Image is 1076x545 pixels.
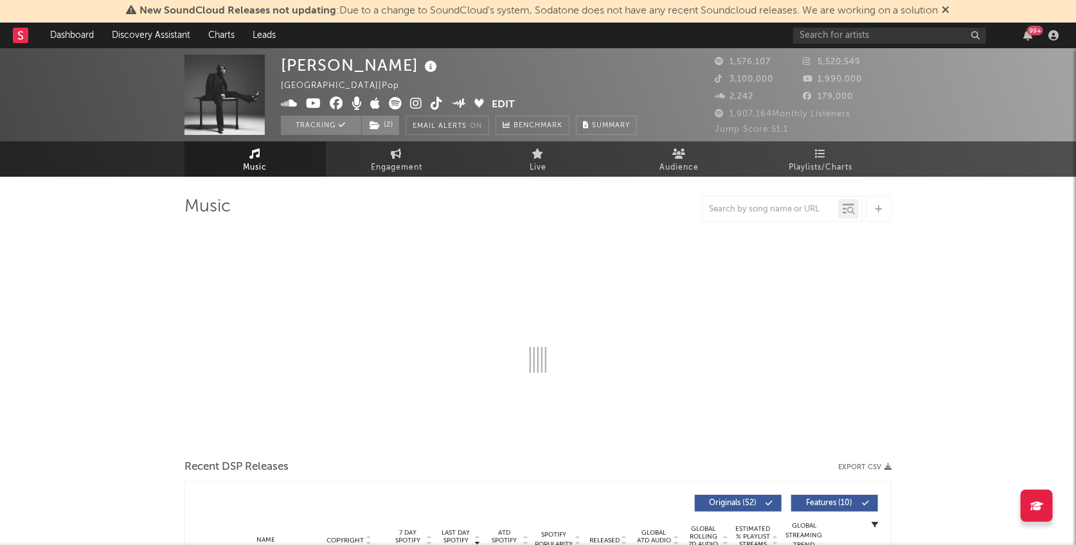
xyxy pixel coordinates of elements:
span: 3,100,000 [715,75,773,84]
a: Charts [199,22,244,48]
a: Discovery Assistant [103,22,199,48]
button: (2) [362,116,399,135]
a: Audience [609,141,750,177]
span: 1,990,000 [803,75,863,84]
span: Benchmark [514,118,562,134]
button: Export CSV [838,463,892,471]
span: Summary [592,122,630,129]
button: Tracking [281,116,361,135]
input: Search by song name or URL [703,204,838,215]
button: 99+ [1023,30,1032,40]
a: Benchmark [496,116,569,135]
a: Dashboard [41,22,103,48]
button: Originals(52) [695,495,782,512]
span: Released [589,537,620,544]
a: Engagement [326,141,467,177]
span: Originals ( 52 ) [703,499,762,507]
span: Copyright [327,537,364,544]
span: Recent DSP Releases [184,460,289,475]
span: 5,520,549 [803,58,861,66]
a: Leads [244,22,285,48]
button: Features(10) [791,495,878,512]
em: On [470,123,482,130]
div: Name [224,535,308,545]
span: 179,000 [803,93,854,101]
span: 2,242 [715,93,753,101]
div: 99 + [1027,26,1043,35]
span: Engagement [371,160,422,175]
span: Playlists/Charts [789,160,853,175]
span: New SoundCloud Releases not updating [140,6,337,16]
span: ( 2 ) [361,116,400,135]
span: 1,907,164 Monthly Listeners [715,110,850,118]
a: Playlists/Charts [750,141,892,177]
span: 1,576,107 [715,58,771,66]
span: Dismiss [942,6,950,16]
div: [PERSON_NAME] [281,55,440,76]
a: Music [184,141,326,177]
span: Features ( 10 ) [800,499,859,507]
button: Email AlertsOn [406,116,489,135]
span: Audience [660,160,699,175]
span: Live [530,160,546,175]
div: [GEOGRAPHIC_DATA] | Pop [281,78,414,94]
a: Live [467,141,609,177]
span: : Due to a change to SoundCloud's system, Sodatone does not have any recent Soundcloud releases. ... [140,6,938,16]
span: Jump Score: 51.1 [715,125,788,134]
span: Music [244,160,267,175]
button: Edit [492,97,516,113]
button: Summary [576,116,637,135]
input: Search for artists [793,28,986,44]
